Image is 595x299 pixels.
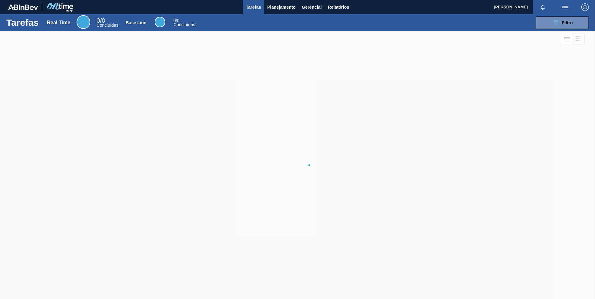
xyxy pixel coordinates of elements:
span: Filtro [562,20,573,25]
div: Real Time [77,15,90,29]
button: Notificações [533,3,553,11]
span: Concluídas [96,23,118,28]
h1: Tarefas [6,19,39,26]
img: userActions [561,3,569,11]
span: Concluídas [173,22,195,27]
span: Gerencial [302,3,322,11]
span: Planejamento [267,3,296,11]
div: Base Line [126,20,146,25]
span: 0 [173,18,176,23]
div: Base Line [155,17,165,27]
span: Tarefas [246,3,261,11]
span: / 0 [96,17,105,24]
img: TNhmsLtSVTkK8tSr43FrP2fwEKptu5GPRR3wAAAABJRU5ErkJggg== [8,4,38,10]
img: Logout [581,3,589,11]
span: Relatórios [328,3,349,11]
button: Filtro [536,16,589,29]
span: / 0 [173,18,179,23]
div: Real Time [47,20,70,25]
div: Base Line [173,19,195,27]
span: 0 [96,17,100,24]
div: Real Time [96,18,118,27]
